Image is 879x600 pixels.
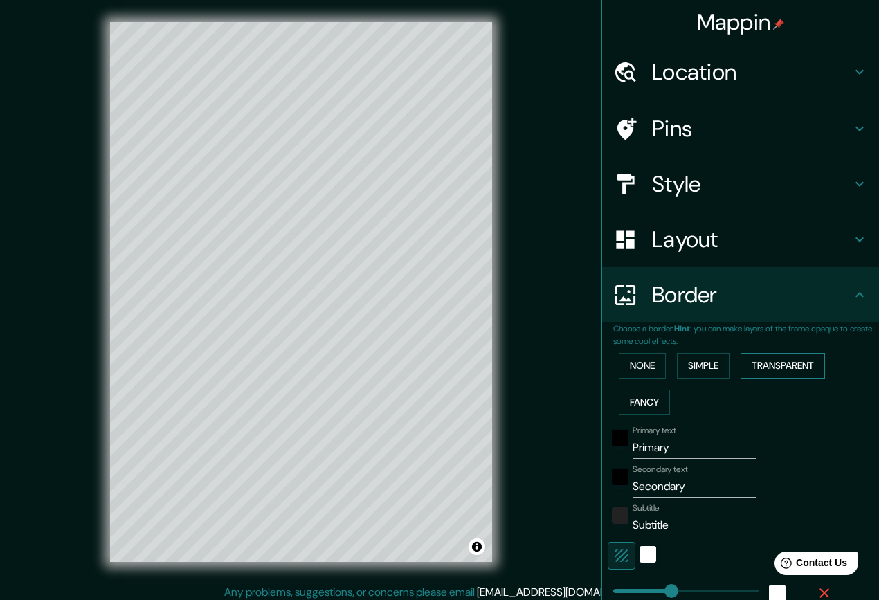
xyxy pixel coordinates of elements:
button: None [619,353,666,379]
label: Primary text [633,425,676,437]
button: color-222222 [612,507,628,524]
a: [EMAIL_ADDRESS][DOMAIN_NAME] [477,585,648,599]
button: Toggle attribution [469,538,485,555]
div: Style [602,156,879,212]
h4: Location [652,58,851,86]
label: Secondary text [633,464,688,475]
img: pin-icon.png [773,19,784,30]
button: Transparent [741,353,825,379]
p: Choose a border. : you can make layers of the frame opaque to create some cool effects. [613,322,879,347]
h4: Style [652,170,851,198]
button: Fancy [619,390,670,415]
label: Subtitle [633,502,660,514]
button: black [612,430,628,446]
b: Hint [674,323,690,334]
h4: Layout [652,226,851,253]
h4: Pins [652,115,851,143]
button: Simple [677,353,730,379]
div: Location [602,44,879,100]
button: white [640,546,656,563]
h4: Mappin [697,8,785,36]
button: black [612,469,628,485]
iframe: Help widget launcher [756,546,864,585]
div: Pins [602,101,879,156]
div: Layout [602,212,879,267]
div: Border [602,267,879,322]
h4: Border [652,281,851,309]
